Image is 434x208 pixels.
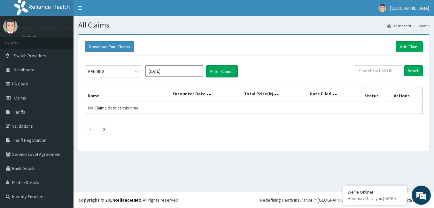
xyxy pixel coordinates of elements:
span: No Claims data at this time. [88,105,140,111]
a: Add Claim [396,41,423,52]
img: User Image [378,4,386,12]
img: User Image [3,19,18,34]
th: Encounter Date [170,87,241,102]
span: Tariff Negotiation [14,137,46,143]
a: RelianceHMO [114,197,142,203]
div: PENDING [88,68,105,75]
div: Redefining Heath Insurance in [GEOGRAPHIC_DATA] using Telemedicine and Data Science! [260,197,429,203]
footer: All rights reserved. [74,192,434,208]
a: Previous page [89,126,92,132]
th: Total Price(₦) [241,87,307,102]
input: Search [404,65,423,76]
th: Status [361,87,391,102]
button: Download Paid Claims [85,41,134,52]
input: Select Month and Year [145,65,203,77]
input: Search by HMO ID [355,65,402,76]
th: Name [85,87,170,102]
button: Filter Claims [206,65,238,77]
strong: Copyright © 2017 . [78,197,143,203]
span: Dashboard [14,67,35,73]
a: Online [22,35,38,39]
a: Dashboard [387,23,411,28]
span: Tariffs [14,109,25,115]
span: Claims [14,95,26,101]
p: [GEOGRAPHIC_DATA] [22,26,75,32]
h1: All Claims [78,21,429,29]
div: We're Online! [348,189,402,195]
th: Actions [391,87,422,102]
p: How may I help you today? [348,196,402,201]
span: [GEOGRAPHIC_DATA] [390,5,429,11]
th: Date Filed [307,87,362,102]
a: Next page [103,126,105,132]
li: Claims [412,23,429,28]
span: Switch Providers [14,53,46,59]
